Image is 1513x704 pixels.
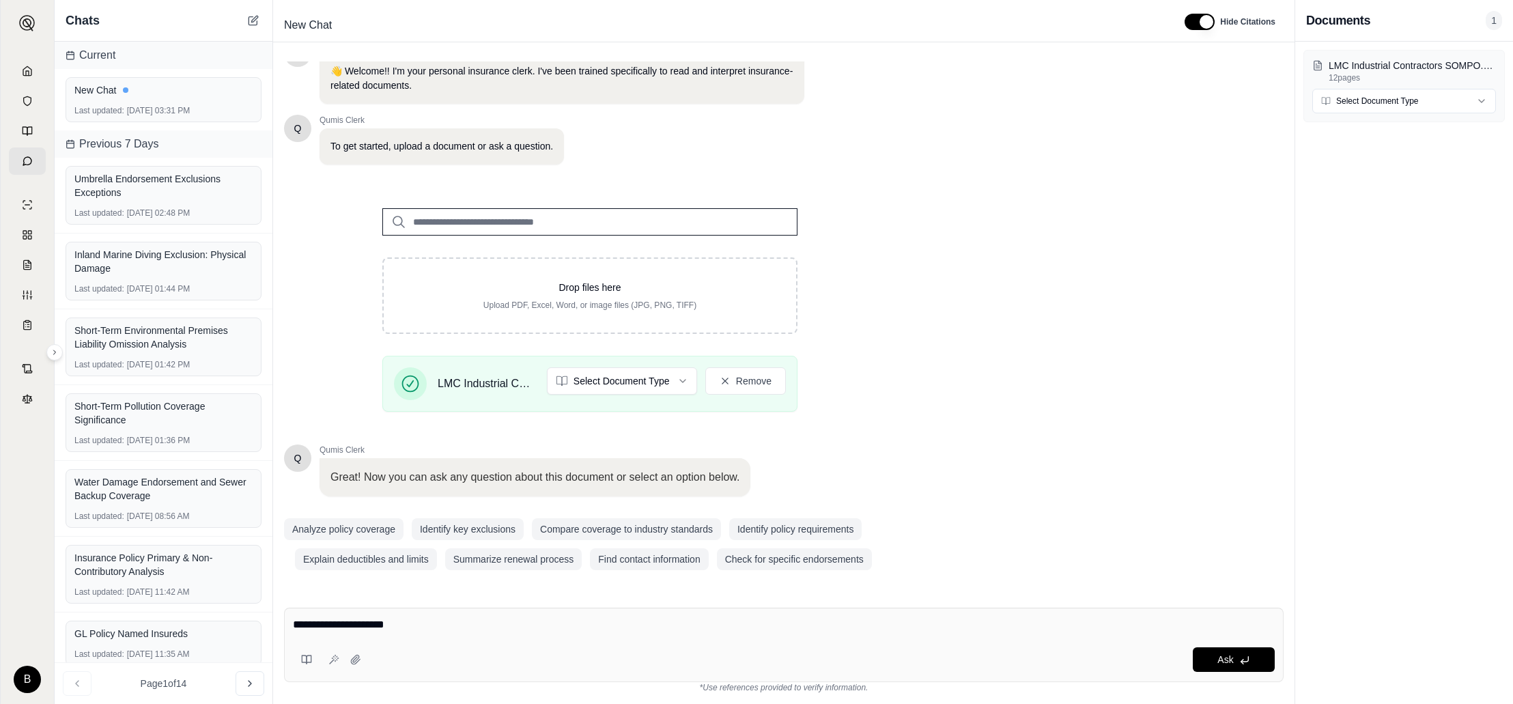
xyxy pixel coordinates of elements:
span: 1 [1486,11,1502,30]
button: Identify policy requirements [729,518,862,540]
span: Ask [1217,654,1233,665]
span: Last updated: [74,587,124,597]
button: Remove [705,367,786,395]
button: Analyze policy coverage [284,518,404,540]
div: Short-Term Pollution Coverage Significance [74,399,253,427]
span: Last updated: [74,649,124,660]
a: Documents Vault [9,87,46,115]
span: Chats [66,11,100,30]
span: Last updated: [74,511,124,522]
a: Policy Comparisons [9,221,46,249]
div: *Use references provided to verify information. [284,682,1284,693]
span: Page 1 of 14 [141,677,187,690]
button: Identify key exclusions [412,518,524,540]
a: Contract Analysis [9,355,46,382]
span: Hide Citations [1220,16,1275,27]
button: Expand sidebar [14,10,41,37]
span: Hello [294,451,302,465]
p: Great! Now you can ask any question about this document or select an option below. [330,469,739,485]
span: Last updated: [74,283,124,294]
span: Last updated: [74,208,124,219]
div: Current [55,42,272,69]
div: [DATE] 02:48 PM [74,208,253,219]
div: [DATE] 03:31 PM [74,105,253,116]
span: Last updated: [74,435,124,446]
button: Ask [1193,647,1275,672]
p: Drop files here [406,281,774,294]
div: Water Damage Endorsement and Sewer Backup Coverage [74,475,253,503]
span: Qumis Clerk [320,115,564,126]
div: Edit Title [279,14,1168,36]
p: Upload PDF, Excel, Word, or image files (JPG, PNG, TIFF) [406,300,774,311]
a: Home [9,57,46,85]
button: Expand sidebar [46,344,63,361]
div: Umbrella Endorsement Exclusions Exceptions [74,172,253,199]
span: LMC Industrial Contractors SOMPO.pdf [438,376,536,392]
p: LMC Industrial Contractors SOMPO.pdf [1329,59,1496,72]
img: Expand sidebar [19,15,36,31]
button: Check for specific endorsements [717,548,872,570]
a: Legal Search Engine [9,385,46,412]
div: Inland Marine Diving Exclusion: Physical Damage [74,248,253,275]
button: Summarize renewal process [445,548,582,570]
h3: Documents [1306,11,1370,30]
a: Chat [9,147,46,175]
div: Insurance Policy Primary & Non-Contributory Analysis [74,551,253,578]
button: Explain deductibles and limits [295,548,437,570]
button: Compare coverage to industry standards [532,518,721,540]
div: [DATE] 08:56 AM [74,511,253,522]
span: Last updated: [74,105,124,116]
span: Hello [294,122,302,135]
div: [DATE] 11:42 AM [74,587,253,597]
span: Qumis Clerk [320,445,750,455]
div: Previous 7 Days [55,130,272,158]
p: To get started, upload a document or ask a question. [330,139,553,154]
button: New Chat [245,12,261,29]
a: Single Policy [9,191,46,219]
div: Short-Term Environmental Premises Liability Omission Analysis [74,324,253,351]
div: GL Policy Named Insureds [74,627,253,640]
p: 12 pages [1329,72,1496,83]
a: Custom Report [9,281,46,309]
span: New Chat [279,14,337,36]
button: LMC Industrial Contractors SOMPO.pdf12pages [1312,59,1496,83]
p: 👋 Welcome!! I'm your personal insurance clerk. I've been trained specifically to read and interpr... [330,64,793,93]
div: [DATE] 01:42 PM [74,359,253,370]
div: [DATE] 11:35 AM [74,649,253,660]
span: Last updated: [74,359,124,370]
a: Coverage Table [9,311,46,339]
a: Claim Coverage [9,251,46,279]
div: [DATE] 01:36 PM [74,435,253,446]
button: Find contact information [590,548,708,570]
a: Prompt Library [9,117,46,145]
div: [DATE] 01:44 PM [74,283,253,294]
div: New Chat [74,83,253,97]
div: B [14,666,41,693]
